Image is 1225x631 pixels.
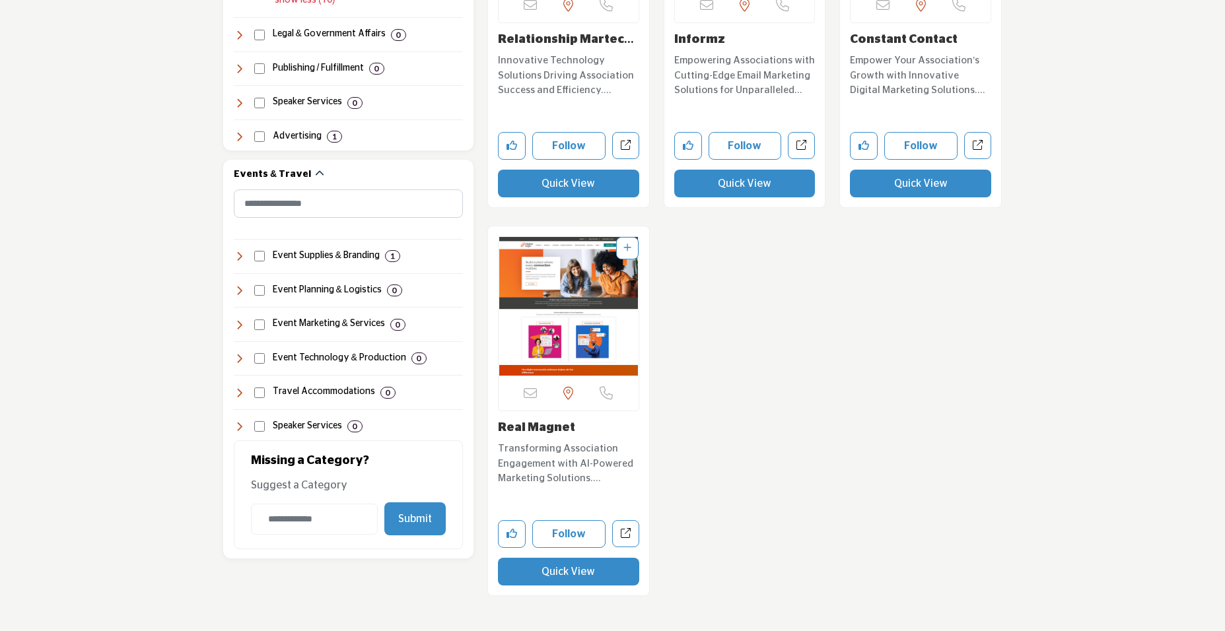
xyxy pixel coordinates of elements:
h4: Event Marketing & Services: Strategic marketing, sponsorship sales, and tradeshow management serv... [273,317,385,331]
span: Suggest a Category [251,480,347,490]
a: Open Listing in new tab [499,237,639,376]
div: 0 Results For Legal & Government Affairs [391,29,406,41]
b: 0 [386,388,390,397]
h3: Constant Contact [850,33,991,48]
a: Add To List [623,244,631,253]
h4: Travel Accommodations: Lodging solutions, including hotels, resorts, and corporate housing for bu... [273,385,375,399]
a: Empowering Associations with Cutting-Edge Email Marketing Solutions for Unparalleled Member Engag... [674,50,816,98]
button: Follow [532,132,606,160]
a: Relationship Martech... [498,34,634,60]
button: Like company [674,132,702,160]
h4: Legal & Government Affairs: Legal services, advocacy, lobbying, and government relations to suppo... [273,28,386,41]
b: 0 [392,286,397,295]
a: Transforming Association Engagement with AI-Powered Marketing Solutions. Specializing in the asso... [498,438,639,486]
div: 0 Results For Travel Accommodations [380,387,396,399]
a: Informz [674,34,725,46]
a: Open informz in new tab [788,132,815,159]
b: 0 [396,320,400,329]
button: Like company [850,132,878,160]
button: Like company [498,520,526,548]
input: Select Advertising checkbox [254,131,265,142]
button: Like company [498,132,526,160]
p: Transforming Association Engagement with AI-Powered Marketing Solutions. Specializing in the asso... [498,442,639,486]
button: Follow [709,132,782,160]
a: Open constant-contact in new tab [964,132,991,159]
b: 1 [390,251,395,261]
input: Select Travel Accommodations checkbox [254,387,265,398]
p: Empowering Associations with Cutting-Edge Email Marketing Solutions for Unparalleled Member Engag... [674,53,816,98]
h3: Real Magnet [498,421,639,436]
input: Search Category [234,189,463,218]
div: 0 Results For Event Marketing & Services [390,319,405,331]
h3: Relationship Martech [498,33,639,48]
img: Real Magnet [499,237,639,376]
input: Select Event Supplies & Branding checkbox [254,251,265,261]
b: 0 [353,98,357,108]
p: Empower Your Association's Growth with Innovative Digital Marketing Solutions. This organization ... [850,53,991,98]
h4: Advertising: Agencies, services, and promotional products that help organizations enhance brand v... [273,130,322,143]
a: Open real-magnet in new tab [612,520,639,547]
a: Innovative Technology Solutions Driving Association Success and Efficiency. Serving the associati... [498,50,639,98]
input: Select Event Marketing & Services checkbox [254,319,265,330]
b: 0 [417,354,421,363]
h2: Missing a Category? [251,454,446,478]
h4: Event Planning & Logistics: Event planning, venue selection, and on-site management for meetings,... [273,284,382,297]
a: Real Magnet [498,422,575,434]
button: Quick View [498,170,639,197]
input: Select Legal & Government Affairs checkbox [254,30,265,40]
h2: Events & Travel [234,168,311,182]
div: 0 Results For Event Technology & Production [411,352,427,364]
input: Select Event Planning & Logistics checkbox [254,285,265,296]
div: 0 Results For Speaker Services [347,420,363,432]
button: Quick View [498,558,639,585]
div: 1 Results For Event Supplies & Branding [385,250,400,262]
b: 1 [332,132,337,141]
h4: Publishing / Fulfillment: Solutions for creating, distributing, and managing publications, direct... [273,62,365,75]
input: Select Event Technology & Production checkbox [254,353,265,364]
h4: Event Technology & Production: Technology and production services, including audiovisual solution... [273,352,406,365]
button: Quick View [674,170,816,197]
input: Select Publishing / Fulfillment checkbox [254,63,265,74]
p: Innovative Technology Solutions Driving Association Success and Efficiency. Serving the associati... [498,53,639,98]
input: Select Speaker Services checkbox [254,98,265,108]
div: 0 Results For Speaker Services [347,97,363,109]
button: Follow [532,520,606,548]
h4: Speaker Services: Expert speakers, coaching, and leadership development programs, along with spea... [273,420,342,433]
input: Category Name [251,504,378,535]
input: Select Speaker Services checkbox [254,421,265,432]
div: 0 Results For Publishing / Fulfillment [369,63,384,75]
b: 0 [353,422,357,431]
h4: Speaker Services: Expert speakers, coaching, and leadership development programs, along with spea... [273,96,342,109]
button: Submit [384,502,446,535]
b: 0 [374,64,379,73]
button: Quick View [850,170,991,197]
h3: Informz [674,33,816,48]
b: 0 [396,30,401,40]
button: Follow [884,132,958,160]
h4: Event Supplies & Branding: Customized event materials such as badges, branded merchandise, lanyar... [273,249,380,263]
div: 0 Results For Event Planning & Logistics [387,284,402,296]
div: 1 Results For Advertising [327,131,342,143]
a: Open relationship-martech in new tab [612,132,639,159]
a: Constant Contact [850,34,958,46]
a: Empower Your Association's Growth with Innovative Digital Marketing Solutions. This organization ... [850,50,991,98]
